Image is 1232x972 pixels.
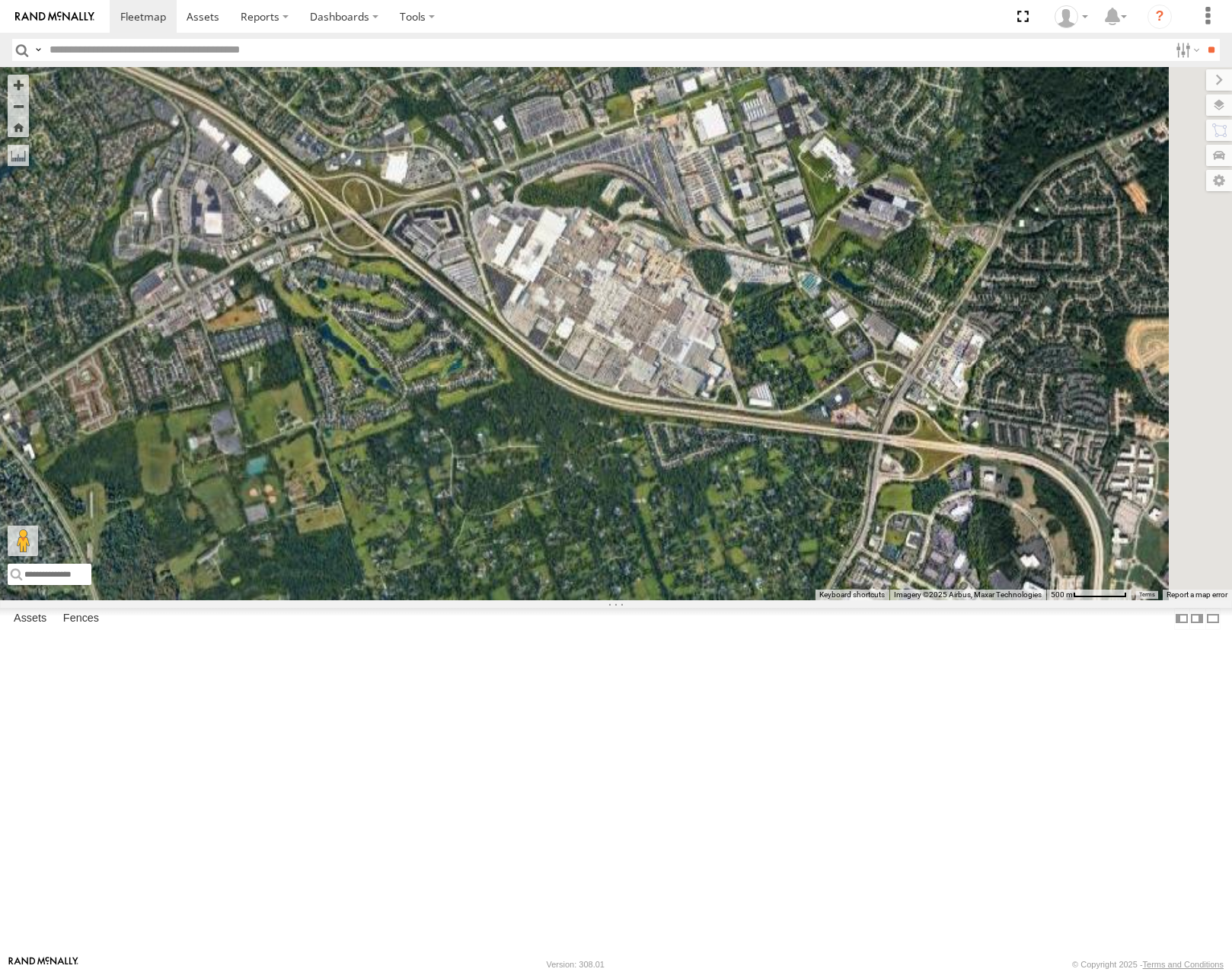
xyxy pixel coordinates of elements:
[819,590,885,600] button: Keyboard shortcuts
[56,609,107,630] label: Fences
[6,609,54,630] label: Assets
[1072,960,1224,969] div: © Copyright 2025 -
[894,590,1042,599] span: Imagery ©2025 Airbus, Maxar Technologies
[1139,591,1155,597] a: Terms (opens in new tab)
[1049,5,1093,28] div: Miky Transport
[8,526,38,556] button: Drag Pegman onto the map to open Street View
[8,145,29,166] label: Measure
[1174,608,1189,630] label: Dock Summary Table to the Left
[1206,170,1232,191] label: Map Settings
[1051,590,1073,599] span: 500 m
[32,39,44,61] label: Search Query
[15,11,94,22] img: rand-logo.svg
[1170,39,1202,61] label: Search Filter Options
[1167,590,1227,599] a: Report a map error
[1147,5,1172,29] i: ?
[8,95,29,117] button: Zoom out
[1189,608,1205,630] label: Dock Summary Table to the Right
[1046,590,1131,600] button: Map Scale: 500 m per 67 pixels
[8,75,29,95] button: Zoom in
[8,957,78,972] a: Visit our Website
[8,117,29,137] button: Zoom Home
[547,960,605,969] div: Version: 308.01
[1205,608,1221,630] label: Hide Summary Table
[1143,960,1224,969] a: Terms and Conditions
